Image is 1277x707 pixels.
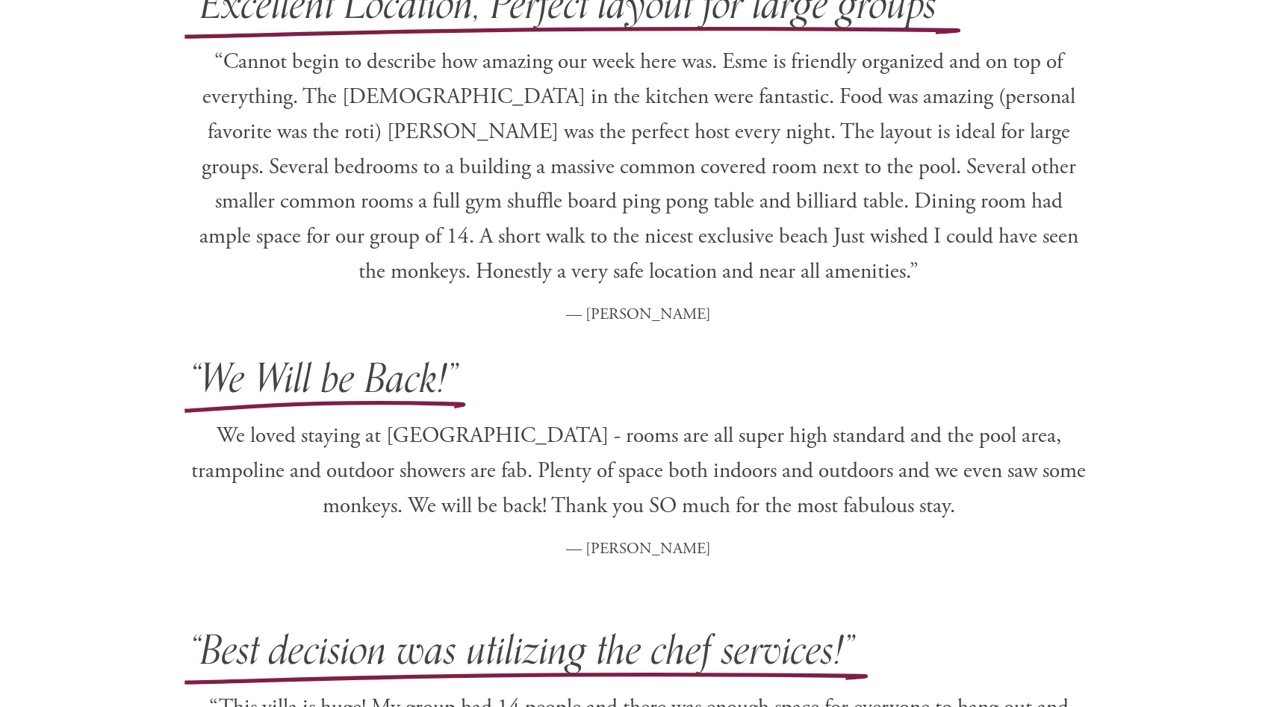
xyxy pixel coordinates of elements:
[190,346,457,412] em: “We Will be Back!”
[199,48,1084,285] span: “Cannot begin to describe how amazing our week here was. Esme is friendly organized and on top of...
[190,618,854,684] em: “Best decision was utilizing the chef services!”
[191,422,1091,520] span: We loved staying at [GEOGRAPHIC_DATA] - rooms are all super high standard and the pool area, tram...
[566,305,711,324] span: — [PERSON_NAME]
[566,539,711,558] span: — [PERSON_NAME]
